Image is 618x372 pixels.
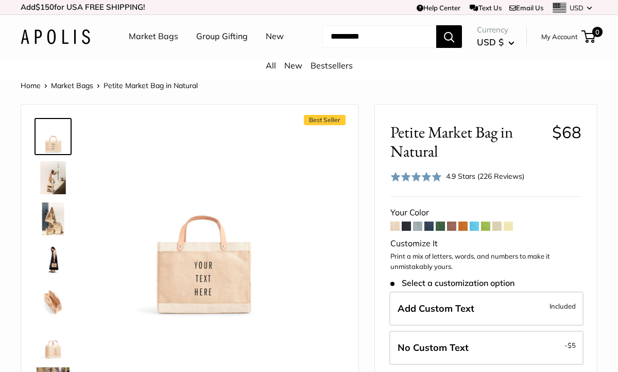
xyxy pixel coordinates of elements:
[470,4,501,12] a: Text Us
[35,283,72,320] a: description_Spacious inner area with room for everything.
[35,242,72,279] a: Petite Market Bag in Natural
[398,302,474,314] span: Add Custom Text
[35,324,72,361] a: Petite Market Bag in Natural
[390,236,581,251] div: Customize It
[390,169,524,184] div: 4.9 Stars (226 Reviews)
[35,159,72,196] a: description_Effortless style that elevates every moment
[266,29,284,44] a: New
[21,29,90,44] img: Apolis
[568,341,576,349] span: $5
[446,171,524,182] div: 4.9 Stars (226 Reviews)
[417,4,460,12] a: Help Center
[582,30,595,43] a: 0
[37,161,70,194] img: description_Effortless style that elevates every moment
[389,331,583,365] label: Leave Blank
[390,251,581,272] p: Print a mix of letters, words, and numbers to make it unmistakably yours.
[477,37,504,47] span: USD $
[552,122,581,142] span: $68
[37,326,70,359] img: Petite Market Bag in Natural
[304,115,346,125] span: Best Seller
[35,118,72,155] a: Petite Market Bag in Natural
[36,2,54,12] span: $150
[509,4,543,12] a: Email Us
[570,4,583,12] span: USD
[104,120,301,318] img: Petite Market Bag in Natural
[477,23,514,37] span: Currency
[35,200,72,238] a: description_The Original Market bag in its 4 native styles
[322,25,436,48] input: Search...
[104,81,198,90] span: Petite Market Bag in Natural
[37,285,70,318] img: description_Spacious inner area with room for everything.
[129,29,178,44] a: Market Bags
[564,339,576,351] span: -
[398,342,469,353] span: No Custom Text
[37,202,70,235] img: description_The Original Market bag in its 4 native styles
[51,81,93,90] a: Market Bags
[390,278,514,288] span: Select a customization option
[311,60,353,71] a: Bestsellers
[266,60,276,71] a: All
[390,123,544,161] span: Petite Market Bag in Natural
[21,79,198,92] nav: Breadcrumb
[284,60,302,71] a: New
[550,300,576,312] span: Included
[389,292,583,326] label: Add Custom Text
[37,244,70,277] img: Petite Market Bag in Natural
[21,81,41,90] a: Home
[541,30,578,43] a: My Account
[592,27,603,37] span: 0
[436,25,462,48] button: Search
[196,29,248,44] a: Group Gifting
[390,205,581,221] div: Your Color
[37,120,70,153] img: Petite Market Bag in Natural
[477,34,514,50] button: USD $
